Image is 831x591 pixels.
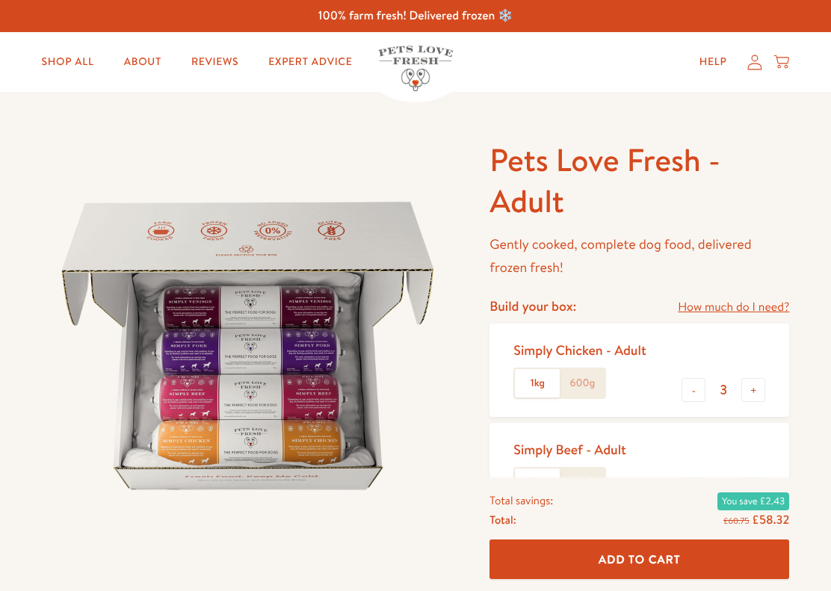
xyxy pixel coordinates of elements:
a: About [112,47,173,77]
h1: Pets Love Fresh - Adult [489,140,789,221]
button: - [682,378,705,402]
img: Pets Love Fresh - Adult [42,140,454,552]
label: 1kg [515,468,560,497]
label: 1kg [515,369,560,397]
label: 600g [560,369,605,397]
s: £60.75 [723,515,749,527]
h4: Build your box: [489,297,576,315]
a: Shop All [30,47,106,77]
p: Gently cooked, complete dog food, delivered frozen fresh! [489,233,789,279]
a: How much do I need? [678,297,789,318]
label: 600g [560,468,605,497]
img: Pets Love Fresh [378,46,453,91]
span: You save £2.43 [717,492,789,510]
span: £58.32 [752,512,789,528]
iframe: Gorgias live chat messenger [756,521,816,576]
a: Reviews [179,47,250,77]
a: Expert Advice [256,47,364,77]
button: - [682,477,705,501]
div: Simply Beef - Adult [513,441,626,458]
span: Total savings: [489,491,553,510]
span: Total: [489,510,516,530]
button: + [741,477,765,501]
div: Simply Chicken - Adult [513,341,646,359]
button: Add To Cart [489,540,789,580]
button: + [741,378,765,402]
span: Add To Cart [599,551,681,567]
a: Help [688,47,739,77]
